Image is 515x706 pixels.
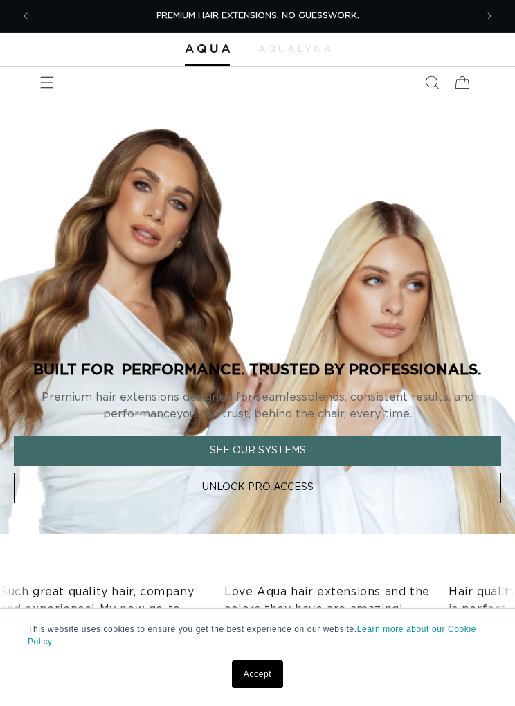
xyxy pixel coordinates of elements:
button: Next announcement [474,1,505,31]
summary: Menu [32,67,62,98]
a: Accept [232,660,283,688]
span: PREMIUM HAIR EXTENSIONS. NO GUESSWORK. [156,11,359,19]
p: This website uses cookies to ensure you get the best experience on our website. [28,623,487,648]
img: Aqua Hair Extensions [185,44,230,53]
summary: Search [417,67,447,98]
p: BUILT FOR PERFORMANCE. TRUSTED BY PROFESSIONALS. [14,361,501,378]
p: Love Aqua hair extensions and the colors they have are amazing! [165,583,373,619]
a: See Our Systems [14,436,501,466]
a: Unlock Pro Access [14,473,501,503]
button: Previous announcement [10,1,41,31]
p: Premium hair extensions designed for seamless blends, consistent results, and performance you can... [14,389,501,422]
img: aqualyna.com [258,45,331,52]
